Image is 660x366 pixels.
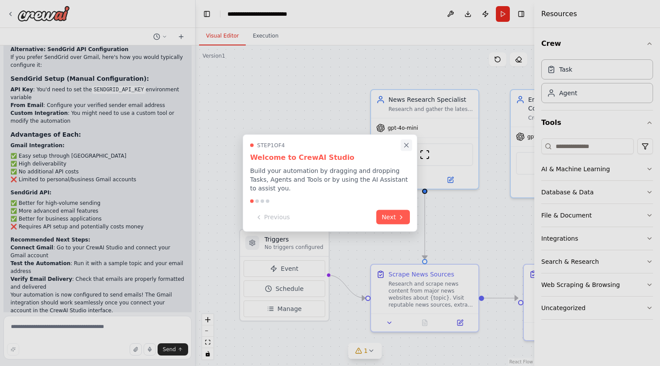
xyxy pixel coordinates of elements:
button: Previous [250,210,295,224]
h3: Welcome to CrewAI Studio [250,152,410,163]
button: Close walkthrough [401,139,412,151]
button: Hide left sidebar [201,8,213,20]
span: Step 1 of 4 [257,142,285,149]
button: Next [376,210,410,224]
p: Build your automation by dragging and dropping Tasks, Agents and Tools or by using the AI Assista... [250,166,410,193]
